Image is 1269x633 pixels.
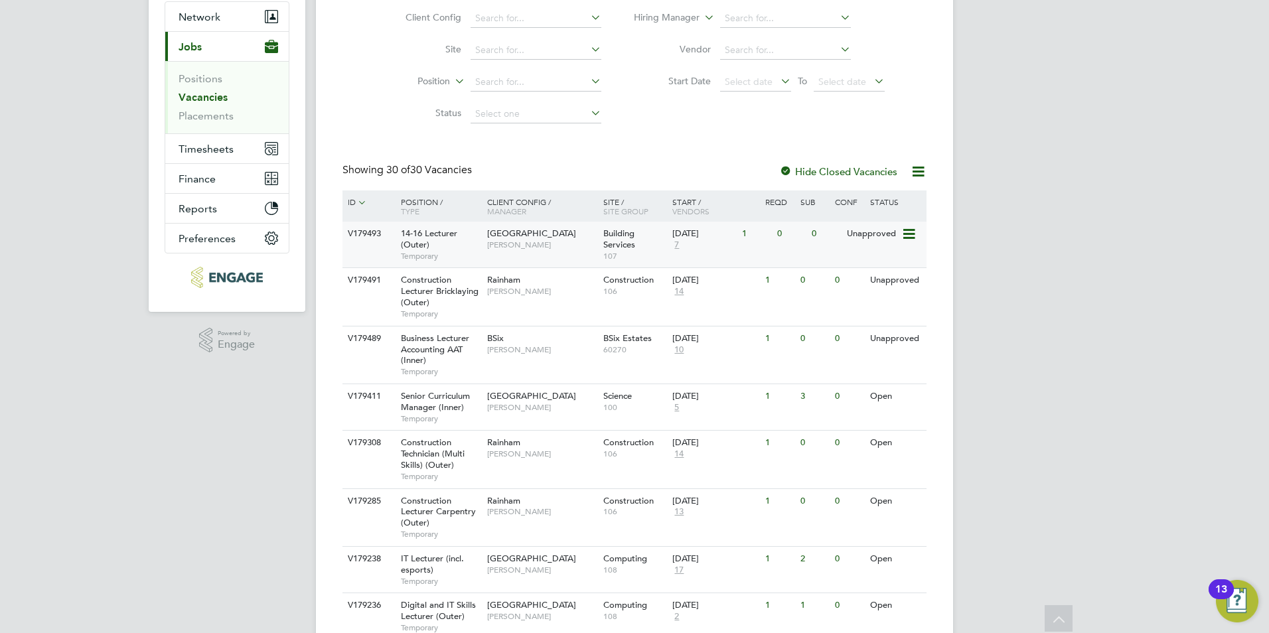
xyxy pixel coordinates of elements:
[603,390,632,401] span: Science
[603,437,654,448] span: Construction
[832,489,866,514] div: 0
[401,390,470,413] span: Senior Curriculum Manager (Inner)
[762,384,796,409] div: 1
[672,240,681,251] span: 7
[867,326,925,351] div: Unapproved
[844,222,901,246] div: Unapproved
[797,190,832,213] div: Sub
[165,164,289,193] button: Finance
[672,437,759,449] div: [DATE]
[344,326,391,351] div: V179489
[720,9,851,28] input: Search for...
[672,344,686,356] span: 10
[797,547,832,571] div: 2
[386,163,410,176] span: 30 of
[401,366,481,377] span: Temporary
[672,600,759,611] div: [DATE]
[603,251,666,261] span: 107
[672,402,681,413] span: 5
[344,384,391,409] div: V179411
[739,222,773,246] div: 1
[672,333,759,344] div: [DATE]
[487,402,597,413] span: [PERSON_NAME]
[603,344,666,355] span: 60270
[218,339,255,350] span: Engage
[1216,580,1258,622] button: Open Resource Center, 13 new notifications
[672,496,759,507] div: [DATE]
[179,232,236,245] span: Preferences
[179,143,234,155] span: Timesheets
[603,286,666,297] span: 106
[762,326,796,351] div: 1
[401,529,481,539] span: Temporary
[603,332,652,344] span: BSix Estates
[165,224,289,253] button: Preferences
[794,72,811,90] span: To
[179,91,228,104] a: Vacancies
[603,553,647,564] span: Computing
[342,163,475,177] div: Showing
[471,9,601,28] input: Search for...
[199,328,256,353] a: Powered byEngage
[867,593,925,618] div: Open
[1215,589,1227,606] div: 13
[179,109,234,122] a: Placements
[603,206,648,216] span: Site Group
[401,274,479,308] span: Construction Lecturer Bricklaying (Outer)
[774,222,808,246] div: 0
[165,32,289,61] button: Jobs
[603,611,666,622] span: 108
[797,489,832,514] div: 0
[832,190,866,213] div: Conf
[401,471,481,482] span: Temporary
[603,495,654,506] span: Construction
[720,41,851,60] input: Search for...
[672,565,686,576] span: 17
[401,228,457,250] span: 14-16 Lecturer (Outer)
[867,268,925,293] div: Unapproved
[487,495,520,506] span: Rainham
[867,547,925,571] div: Open
[165,134,289,163] button: Timesheets
[218,328,255,339] span: Powered by
[487,553,576,564] span: [GEOGRAPHIC_DATA]
[672,206,709,216] span: Vendors
[344,547,391,571] div: V179238
[779,165,897,178] label: Hide Closed Vacancies
[165,267,289,288] a: Go to home page
[487,274,520,285] span: Rainham
[867,431,925,455] div: Open
[603,402,666,413] span: 100
[344,222,391,246] div: V179493
[603,274,654,285] span: Construction
[762,489,796,514] div: 1
[471,41,601,60] input: Search for...
[401,553,464,575] span: IT Lecturer (incl. esports)
[191,267,262,288] img: carbonrecruitment-logo-retina.png
[634,75,711,87] label: Start Date
[808,222,843,246] div: 0
[401,437,465,470] span: Construction Technician (Multi Skills) (Outer)
[672,275,759,286] div: [DATE]
[867,489,925,514] div: Open
[401,622,481,633] span: Temporary
[344,431,391,455] div: V179308
[832,593,866,618] div: 0
[487,506,597,517] span: [PERSON_NAME]
[344,489,391,514] div: V179285
[401,599,476,622] span: Digital and IT Skills Lecturer (Outer)
[672,611,681,622] span: 2
[603,449,666,459] span: 106
[832,384,866,409] div: 0
[487,286,597,297] span: [PERSON_NAME]
[165,61,289,133] div: Jobs
[487,565,597,575] span: [PERSON_NAME]
[179,202,217,215] span: Reports
[385,11,461,23] label: Client Config
[401,206,419,216] span: Type
[797,431,832,455] div: 0
[672,553,759,565] div: [DATE]
[165,2,289,31] button: Network
[386,163,472,176] span: 30 Vacancies
[797,593,832,618] div: 1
